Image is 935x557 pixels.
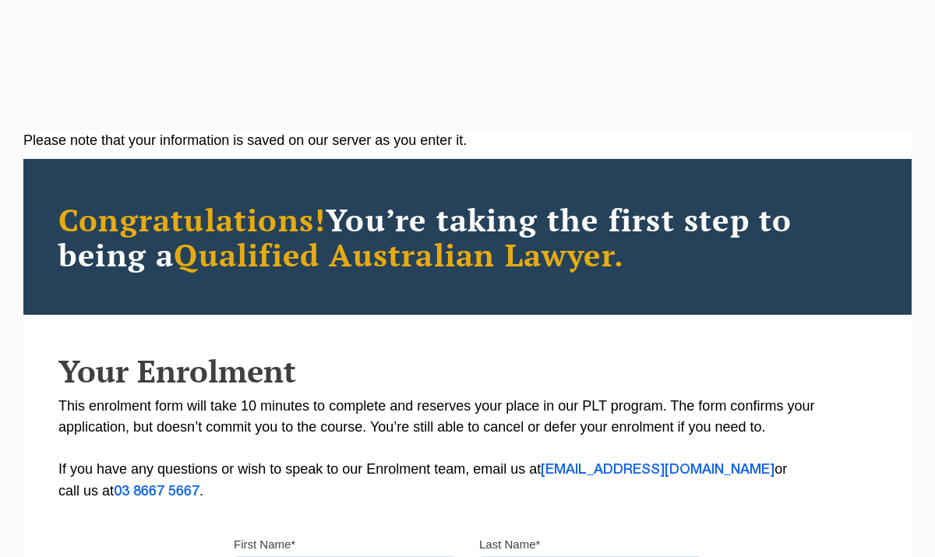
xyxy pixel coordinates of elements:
a: [EMAIL_ADDRESS][DOMAIN_NAME] [541,464,774,476]
a: 03 8667 5667 [114,485,199,498]
label: Last Name* [479,537,540,552]
h2: Your Enrolment [58,354,877,388]
p: This enrolment form will take 10 minutes to complete and reserves your place in our PLT program. ... [58,396,877,502]
div: Please note that your information is saved on our server as you enter it. [23,130,912,151]
h2: You’re taking the first step to being a [58,202,877,272]
span: Congratulations! [58,199,326,240]
label: First Name* [234,537,295,552]
span: Qualified Australian Lawyer. [174,234,624,275]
